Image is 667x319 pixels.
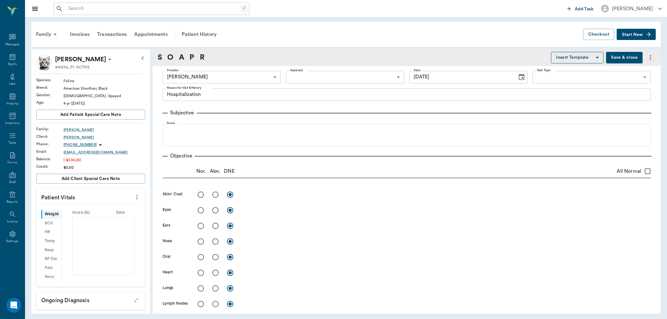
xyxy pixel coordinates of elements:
[290,68,303,72] label: Assistant
[158,52,162,63] a: S
[63,86,145,91] div: American Shorthair, Black
[163,191,183,197] label: Skin/ Coat
[9,180,16,185] div: Staff
[36,141,63,147] div: Phone :
[5,42,20,47] div: Messages
[167,86,201,90] label: Reason for Visit & History
[551,52,604,63] button: Insert Template
[5,121,19,126] div: Inventory
[163,71,281,83] div: [PERSON_NAME]
[55,64,90,70] p: #10336_P1 - ACTIVE
[9,82,16,86] div: Labs
[130,27,171,42] a: Appointments
[36,110,145,120] button: Add patient Special Care Note
[63,101,145,106] div: 4 yr ([DATE])
[63,142,97,147] p: [PHONE_NUMBER]
[32,27,63,42] div: Family
[224,167,234,175] p: DNE
[163,254,170,259] label: Oral
[101,210,140,216] div: Date
[6,101,18,106] div: Imaging
[36,100,63,105] div: Age :
[414,68,420,72] label: Date
[63,165,145,170] div: $0.00
[60,111,121,118] span: Add patient Special Care Note
[63,135,145,140] a: [PERSON_NAME]
[41,255,61,264] div: BP Dia
[583,29,614,40] button: Checkout
[36,126,63,132] div: Family :
[645,52,656,63] button: more
[36,54,53,71] img: Profile Image
[62,175,120,182] span: Add client Special Care Note
[8,141,16,145] div: Tasks
[41,237,61,246] div: Temp
[178,27,220,42] a: Patient History
[179,52,184,63] a: A
[36,85,63,90] div: Breed :
[8,62,17,67] div: Appts
[8,160,17,165] div: Forms
[167,52,173,63] a: O
[36,77,63,83] div: Species :
[63,78,145,84] div: Feline
[168,152,195,160] p: Objective
[196,167,206,175] p: Nor.
[36,164,63,169] div: Credit :
[409,71,513,83] input: MM/DD/YYYY
[55,54,106,64] p: [PERSON_NAME]
[36,92,63,98] div: Gender :
[163,207,171,212] label: Eyes
[63,157,145,163] div: (-$336.25)
[163,238,172,244] label: Nose
[565,3,596,14] button: Add Task
[41,263,61,272] div: Pain
[167,121,175,125] label: Notes
[6,239,19,244] div: Settings
[41,228,61,237] div: HR
[93,27,130,42] a: Transactions
[167,68,179,72] label: Provider
[29,2,41,15] button: Close drawer
[41,210,61,219] div: Weight
[606,52,643,63] button: Save & close
[168,109,197,117] p: Subjective
[200,52,205,63] a: R
[36,189,145,204] p: Patient Vitals
[41,246,61,255] div: Resp
[189,52,194,63] a: P
[55,54,106,64] div: Jupiter Simpson
[41,219,61,228] div: BCS
[36,156,63,162] div: Balance :
[596,3,667,14] button: [PERSON_NAME]
[163,285,174,291] label: Lungs
[167,91,646,98] textarea: Hospitalization
[132,192,142,202] button: more
[36,149,63,154] div: Email :
[515,71,528,83] button: Choose date, selected date is Oct 9, 2025
[36,292,145,307] p: Ongoing diagnosis
[36,134,63,139] div: Client :
[617,167,641,175] span: All Normal
[41,272,61,282] div: Perio
[7,200,18,204] div: Reports
[63,93,145,99] div: [DEMOGRAPHIC_DATA] - Spayed
[62,210,101,216] div: Score ( lb )
[36,174,145,184] button: Add client Special Care Note
[163,301,188,306] label: Lymph Nodes
[163,222,170,228] label: Ears
[163,269,173,275] label: Heart
[63,127,145,133] a: [PERSON_NAME]
[66,27,93,42] a: Invoices
[537,68,551,72] label: Visit Type
[617,29,656,40] button: Start New
[63,150,145,155] a: [EMAIL_ADDRESS][DOMAIN_NAME]
[66,4,240,13] input: Search
[612,5,653,12] div: [PERSON_NAME]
